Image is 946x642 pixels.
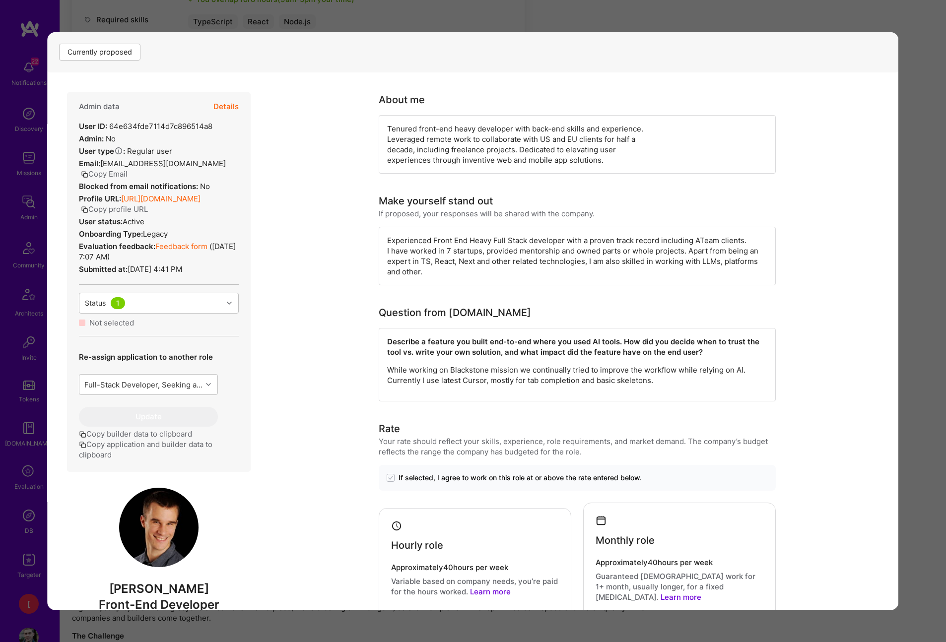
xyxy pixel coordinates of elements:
[81,206,88,213] i: icon Copy
[84,379,203,389] div: Full-Stack Developer, Seeking a product-minded Sr. Full Stack Developer to join our core engineer...
[79,441,86,449] i: icon Copy
[79,429,192,439] button: Copy builder data to clipboard
[155,242,207,251] a: Feedback form
[119,560,199,569] a: User Avatar
[596,558,763,567] h4: Approximately 40 hours per week
[379,436,776,457] div: Your rate should reflect your skills, experience, role requirements, and market demand. The compa...
[379,208,595,219] div: If proposed, your responses will be shared with the company.
[379,92,425,107] div: About me
[391,576,559,597] p: Variable based on company needs, you’re paid for the hours worked.
[81,169,128,179] button: Copy Email
[596,534,655,546] h4: Monthly role
[379,305,531,320] div: Question from [DOMAIN_NAME]
[143,229,168,239] span: legacy
[121,194,201,203] a: [URL][DOMAIN_NAME]
[387,337,761,357] strong: Describe a feature you built end-to-end where you used AI tools. How did you decide when to trust...
[470,587,511,596] a: Learn more
[79,121,212,131] div: 64e634fde7114d7c896514a8
[81,171,88,178] i: icon Copy
[391,520,403,532] i: icon Clock
[85,298,106,308] div: Status
[391,609,473,618] h4: My hourly rate starts at
[128,264,182,274] span: [DATE] 4:41 PM
[79,242,155,251] strong: Evaluation feedback:
[99,597,219,612] span: Front-End Developer
[47,32,898,610] div: modal
[596,515,607,526] i: icon Calendar
[79,431,86,438] i: icon Copy
[379,227,776,285] div: Experienced Front End Heavy Full Stack developer with a proven track record including ATeam clien...
[81,204,148,214] button: Copy profile URL
[399,473,642,483] span: If selected, I agree to work on this role at or above the rate entered below.
[79,102,120,111] h4: Admin data
[79,181,210,192] div: No
[391,563,559,572] h4: Approximately 40 hours per week
[79,182,200,191] strong: Blocked from email notifications:
[79,264,128,274] strong: Submitted at:
[661,592,701,602] a: Learn more
[79,217,123,226] strong: User status:
[391,539,443,551] h4: Hourly role
[79,159,100,168] strong: Email:
[114,146,123,155] i: Help
[379,421,400,436] div: Rate
[79,352,218,362] p: Re-assign application to another role
[59,44,140,61] div: Currently proposed
[79,439,239,460] button: Copy application and builder data to clipboard
[79,134,104,143] strong: Admin:
[100,159,226,168] span: [EMAIL_ADDRESS][DOMAIN_NAME]
[79,146,125,156] strong: User type :
[89,318,134,328] div: Not selected
[67,581,251,596] span: [PERSON_NAME]
[227,301,232,306] i: icon Chevron
[123,217,144,226] span: Active
[119,488,199,567] img: User Avatar
[387,365,767,385] p: While working on Blackstone mission we continually tried to improve the workflow while relying on...
[206,382,211,387] i: icon Chevron
[79,146,172,156] div: Regular user
[79,241,239,262] div: ( [DATE] 7:07 AM )
[379,193,493,208] div: Make yourself stand out
[79,122,107,131] strong: User ID:
[111,297,125,309] div: 1
[79,229,143,239] strong: Onboarding Type:
[79,133,116,144] div: No
[79,194,121,203] strong: Profile URL:
[79,407,218,427] button: Update
[213,92,239,121] button: Details
[596,571,763,602] p: Guaranteed [DEMOGRAPHIC_DATA] work for 1+ month, usually longer, for a fixed [MEDICAL_DATA].
[379,115,776,174] div: Tenured front-end heavy developer with back-end skills and experience. Leveraged remote work to c...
